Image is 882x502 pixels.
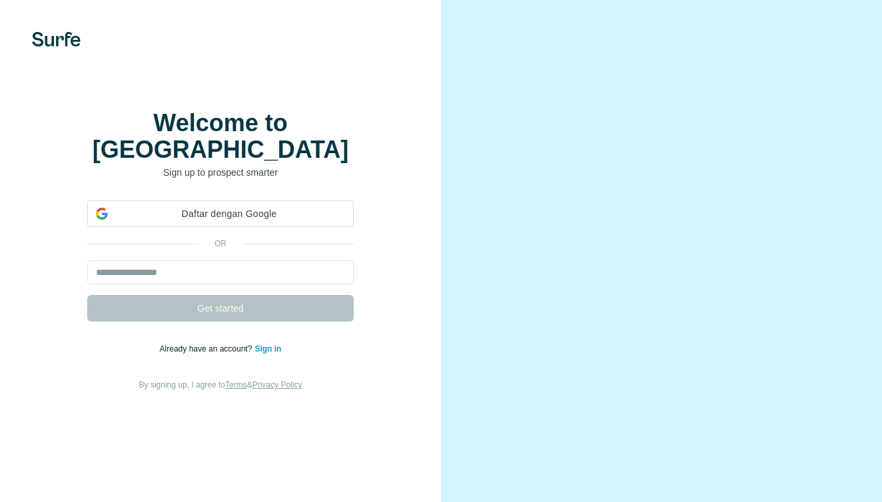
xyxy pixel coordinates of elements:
span: Already have an account? [160,344,255,354]
a: Privacy Policy [252,380,302,389]
h1: Welcome to [GEOGRAPHIC_DATA] [87,110,354,163]
div: Daftar dengan Google [87,200,354,227]
p: Sign up to prospect smarter [87,166,354,179]
p: or [199,238,242,250]
span: By signing up, I agree to & [139,380,302,389]
span: Daftar dengan Google [113,207,345,221]
img: Surfe's logo [32,32,81,47]
a: Sign in [254,344,281,354]
a: Terms [225,380,247,389]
